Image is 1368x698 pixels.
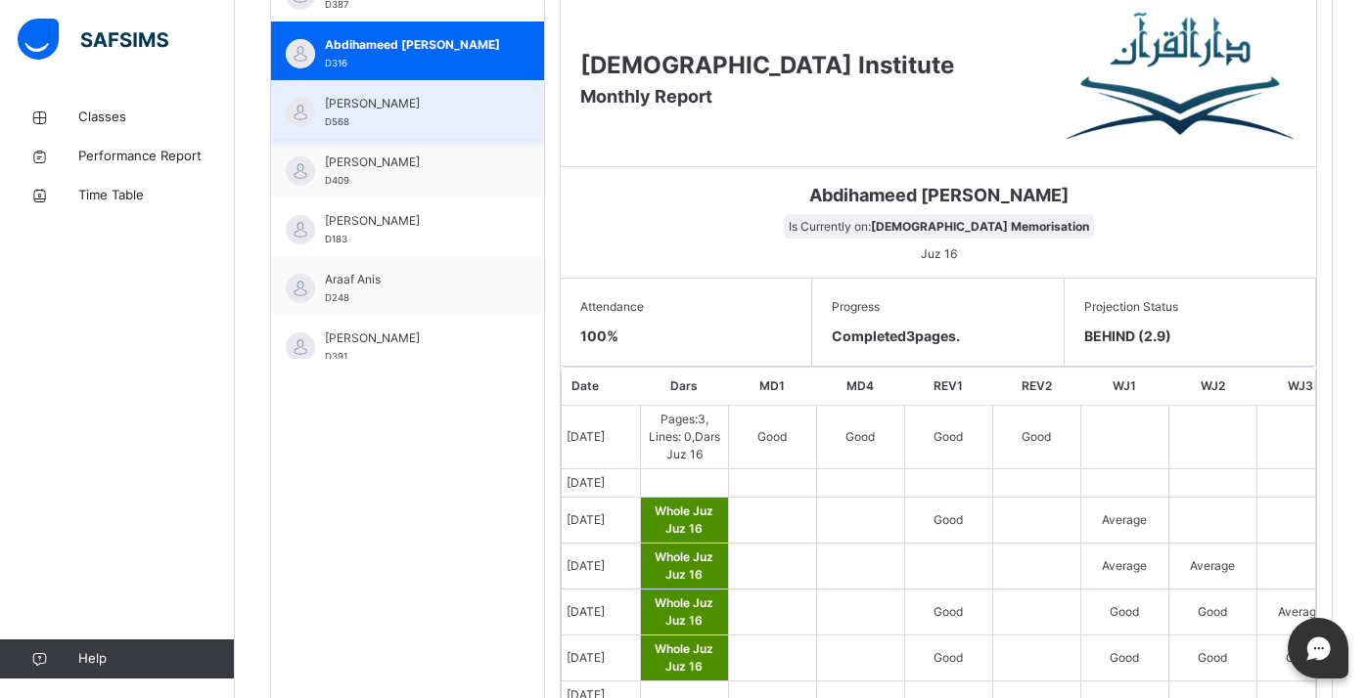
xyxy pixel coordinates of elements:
span: [PERSON_NAME] [325,329,500,347]
span: Average [1102,512,1147,527]
th: REV1 [904,368,992,406]
span: Date [571,378,599,393]
span: [DATE] [567,429,605,444]
span: Help [78,649,234,669]
span: [DATE] [567,650,605,665]
span: Average [1102,558,1147,573]
span: Monthly Report [580,86,712,107]
span: D409 [325,175,349,186]
span: Performance Report [78,147,235,166]
span: D391 [325,351,347,362]
span: [DATE] [567,475,605,490]
img: default.svg [286,156,315,186]
span: Juz 16 [665,659,703,674]
span: Projection Status [1084,298,1296,316]
span: Average [1190,558,1235,573]
span: Good [934,650,963,665]
img: default.svg [286,274,315,303]
th: WJ3 [1256,368,1345,406]
span: Good [1110,604,1139,619]
span: Good [1110,650,1139,665]
span: Abdihameed [PERSON_NAME] [575,182,1301,208]
img: default.svg [286,98,315,127]
span: [DATE] [567,558,605,573]
span: Whole Juz [655,503,713,518]
span: D183 [325,234,347,244]
span: Good [1198,604,1227,619]
span: [DEMOGRAPHIC_DATA] Institute [580,51,954,79]
span: Good [1286,650,1315,665]
span: Juz 16 [665,521,703,536]
th: Dars [640,368,728,406]
span: Juz 16 [666,447,703,461]
span: Whole Juz [655,549,713,564]
span: Good [934,512,963,527]
span: Araaf Anis [325,271,500,288]
img: default.svg [286,332,315,362]
span: Completed 3 pages. [832,327,960,344]
span: [PERSON_NAME] [325,95,500,112]
th: MD1 [728,368,816,406]
th: WJ1 [1080,368,1168,406]
th: REV2 [992,368,1080,406]
span: Juz 16 [665,613,703,628]
span: [DATE] [567,604,605,619]
span: Dars [695,429,720,444]
b: [DEMOGRAPHIC_DATA] Memorisation [871,219,1089,234]
span: Good [934,604,963,619]
span: Good [934,429,963,444]
img: safsims [18,19,168,60]
span: Progress [832,298,1043,316]
span: Good [845,429,875,444]
span: Time Table [78,186,235,205]
span: Good [757,429,787,444]
span: Whole Juz [655,595,713,610]
span: D248 [325,292,349,303]
span: Average [1278,604,1323,619]
span: Juz 16 [916,241,962,266]
span: D316 [325,58,347,68]
span: Good [1022,429,1051,444]
span: BEHIND (2.9) [1084,326,1296,346]
span: 100 % [580,327,618,344]
img: default.svg [286,215,315,244]
span: D568 [325,116,349,127]
span: Good [1198,650,1227,665]
span: [DATE] [567,512,605,527]
img: Darul Quran Institute [1067,10,1297,147]
span: Classes [78,108,235,127]
span: Juz 16 [665,567,703,582]
span: Pages: 3 , Lines: 0 , [649,412,708,444]
th: WJ2 [1168,368,1256,406]
span: [PERSON_NAME] [325,153,500,171]
span: [PERSON_NAME] [325,212,500,230]
span: Whole Juz [655,641,713,656]
span: Attendance [580,298,792,316]
span: Abdihameed [PERSON_NAME] [325,36,500,54]
th: MD4 [816,368,904,406]
img: default.svg [286,39,315,68]
span: Is Currently on: [784,214,1094,239]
